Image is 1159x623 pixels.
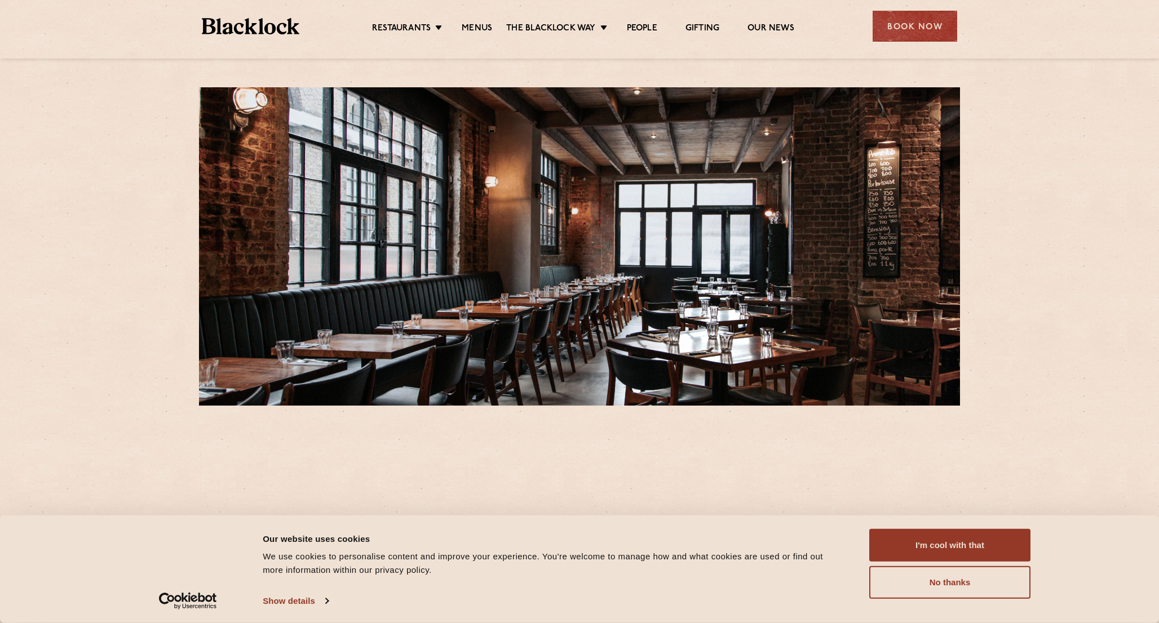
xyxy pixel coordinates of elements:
[873,11,957,42] div: Book Now
[263,593,328,609] a: Show details
[627,23,657,35] a: People
[506,23,595,35] a: The Blacklock Way
[747,23,794,35] a: Our News
[202,18,299,34] img: BL_Textured_Logo-footer-cropped.svg
[869,529,1030,562] button: I'm cool with that
[685,23,719,35] a: Gifting
[263,532,844,545] div: Our website uses cookies
[263,550,844,577] div: We use cookies to personalise content and improve your experience. You're welcome to manage how a...
[372,23,431,35] a: Restaurants
[139,593,237,609] a: Usercentrics Cookiebot - opens in a new window
[869,566,1030,599] button: No thanks
[462,23,492,35] a: Menus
